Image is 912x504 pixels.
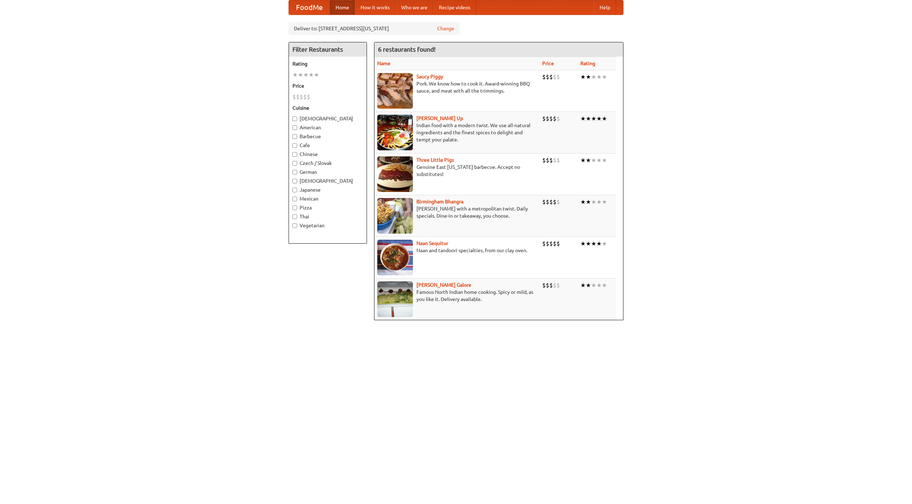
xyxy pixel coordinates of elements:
[596,240,602,248] li: ★
[580,115,586,123] li: ★
[292,197,297,201] input: Mexican
[580,198,586,206] li: ★
[292,152,297,157] input: Chinese
[292,125,297,130] input: American
[553,156,556,164] li: $
[314,71,319,79] li: ★
[416,199,463,204] a: Birmingham Bhangra
[292,104,363,111] h5: Cuisine
[292,115,363,122] label: [DEMOGRAPHIC_DATA]
[377,198,413,234] img: bhangra.jpg
[591,156,596,164] li: ★
[377,205,537,219] p: [PERSON_NAME] with a metropolitan twist. Daily specials. Dine-in or takeaway, you choose.
[377,122,537,143] p: Indian food with a modern twist. We use all-natural ingredients and the finest spices to delight ...
[377,289,537,303] p: Famous North Indian home cooking. Spicy or mild, as you like it. Delivery available.
[292,214,297,219] input: Thai
[289,0,330,15] a: FoodMe
[549,73,553,81] li: $
[549,115,553,123] li: $
[586,240,591,248] li: ★
[292,204,363,211] label: Pizza
[602,73,607,81] li: ★
[292,71,298,79] li: ★
[602,198,607,206] li: ★
[542,198,546,206] li: $
[292,60,363,67] h5: Rating
[553,73,556,81] li: $
[292,93,296,101] li: $
[296,93,300,101] li: $
[602,240,607,248] li: ★
[292,124,363,131] label: American
[292,168,363,176] label: German
[586,156,591,164] li: ★
[556,198,560,206] li: $
[292,213,363,220] label: Thai
[542,281,546,289] li: $
[292,116,297,121] input: [DEMOGRAPHIC_DATA]
[591,115,596,123] li: ★
[553,281,556,289] li: $
[594,0,616,15] a: Help
[292,179,297,183] input: [DEMOGRAPHIC_DATA]
[377,281,413,317] img: currygalore.jpg
[377,115,413,150] img: curryup.jpg
[377,240,413,275] img: naansequitur.jpg
[416,240,448,246] a: Naan Sequitur
[556,73,560,81] li: $
[416,282,471,288] b: [PERSON_NAME] Galore
[416,115,463,121] b: [PERSON_NAME] Up
[580,73,586,81] li: ★
[602,281,607,289] li: ★
[553,115,556,123] li: $
[292,206,297,210] input: Pizza
[289,22,460,35] div: Deliver to: [STREET_ADDRESS][US_STATE]
[292,134,297,139] input: Barbecue
[377,156,413,192] img: littlepigs.jpg
[546,281,549,289] li: $
[298,71,303,79] li: ★
[307,93,310,101] li: $
[546,73,549,81] li: $
[292,186,363,193] label: Japanese
[542,73,546,81] li: $
[292,82,363,89] h5: Price
[395,0,433,15] a: Who we are
[416,74,443,79] a: Saucy Piggy
[292,170,297,175] input: German
[596,281,602,289] li: ★
[602,115,607,123] li: ★
[416,157,454,163] a: Three Little Pigs
[542,61,554,66] a: Price
[292,142,363,149] label: Cafe
[330,0,355,15] a: Home
[586,198,591,206] li: ★
[377,80,537,94] p: Pork. We know how to cook it. Award-winning BBQ sauce, and meat with all the trimmings.
[549,156,553,164] li: $
[596,73,602,81] li: ★
[591,281,596,289] li: ★
[292,177,363,185] label: [DEMOGRAPHIC_DATA]
[292,160,363,167] label: Czech / Slovak
[542,115,546,123] li: $
[292,161,297,166] input: Czech / Slovak
[377,163,537,178] p: Genuine East [US_STATE] barbecue. Accept no substitutes!
[437,25,454,32] a: Change
[596,198,602,206] li: ★
[549,240,553,248] li: $
[546,115,549,123] li: $
[556,281,560,289] li: $
[292,151,363,158] label: Chinese
[546,198,549,206] li: $
[289,42,367,57] h4: Filter Restaurants
[586,281,591,289] li: ★
[292,195,363,202] label: Mexican
[542,156,546,164] li: $
[292,133,363,140] label: Barbecue
[596,115,602,123] li: ★
[580,281,586,289] li: ★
